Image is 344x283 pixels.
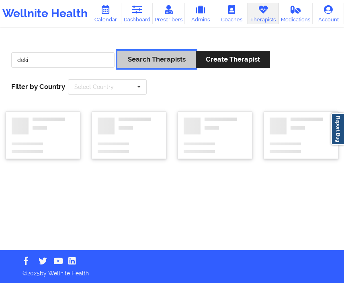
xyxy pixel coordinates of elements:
div: Select Country [74,84,114,90]
button: Create Therapist [196,51,270,68]
a: Coaches [216,3,248,24]
a: Prescribers [153,3,185,24]
a: Therapists [248,3,279,24]
span: Filter by Country [11,83,65,91]
a: Report Bug [331,113,344,145]
a: Medications [279,3,313,24]
a: Account [313,3,344,24]
a: Calendar [90,3,121,24]
p: © 2025 by Wellnite Health [17,264,327,277]
button: Search Therapists [117,51,195,68]
a: Admins [185,3,216,24]
a: Dashboard [121,3,153,24]
input: Search Keywords [11,52,115,68]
